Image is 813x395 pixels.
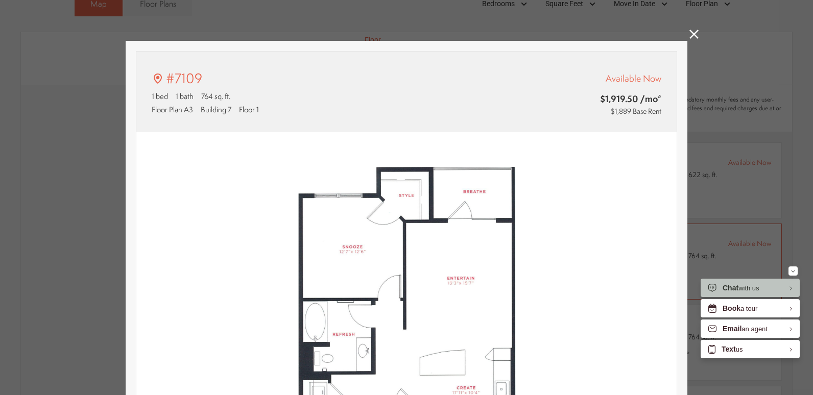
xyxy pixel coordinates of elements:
span: Available Now [606,72,661,85]
span: 1 bath [176,91,194,102]
span: Floor Plan A3 [152,104,193,115]
span: $1,919.50 /mo* [542,92,661,105]
span: 764 sq. ft. [201,91,230,102]
p: #7109 [166,69,202,88]
span: Floor 1 [239,104,259,115]
span: 1 bed [152,91,168,102]
span: Building 7 [201,104,231,115]
span: $1,889 Base Rent [611,106,661,116]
